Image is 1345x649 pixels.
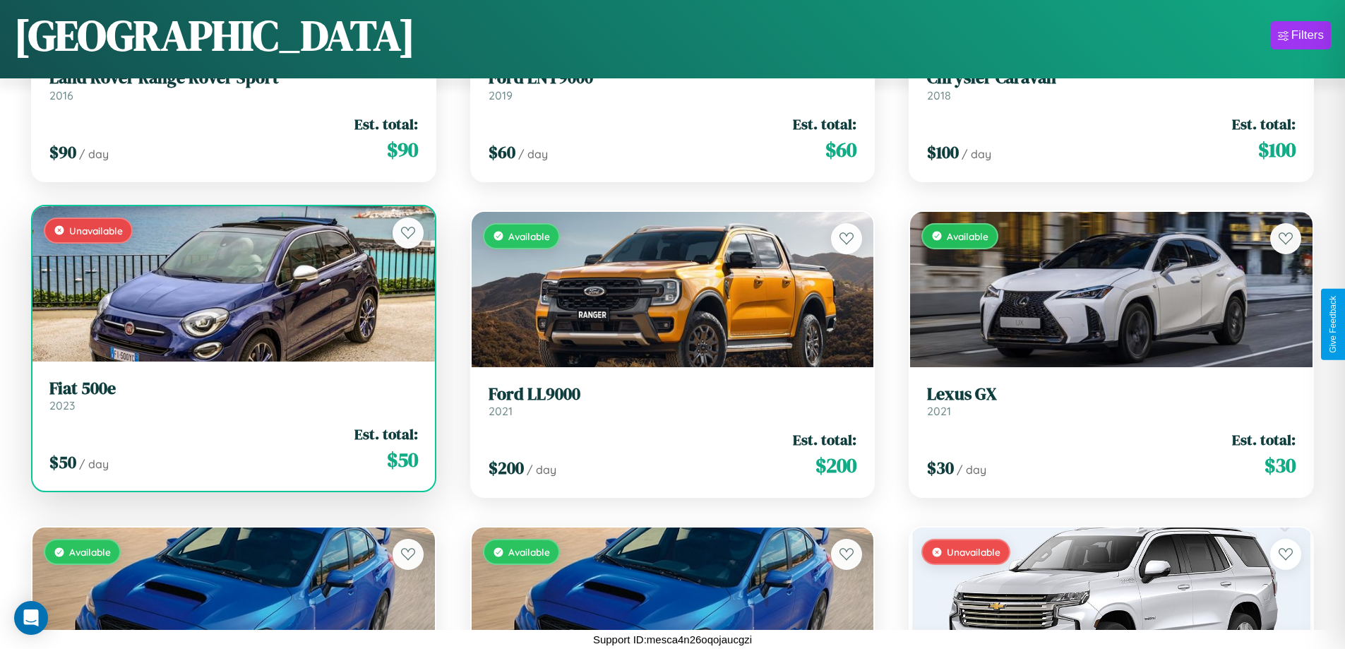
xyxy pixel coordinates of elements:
span: 2021 [489,404,513,418]
span: 2021 [927,404,951,418]
span: / day [79,457,109,471]
a: Ford LNT90002019 [489,68,857,102]
a: Lexus GX2021 [927,384,1296,419]
h1: [GEOGRAPHIC_DATA] [14,6,415,64]
span: $ 100 [927,141,959,164]
span: $ 90 [49,141,76,164]
span: / day [527,463,556,477]
div: Open Intercom Messenger [14,601,48,635]
span: $ 90 [387,136,418,164]
h3: Fiat 500e [49,379,418,399]
span: 2023 [49,398,75,412]
span: 2019 [489,88,513,102]
span: $ 50 [387,446,418,474]
span: $ 100 [1258,136,1296,164]
span: Unavailable [947,546,1000,558]
span: $ 30 [927,456,954,480]
span: Est. total: [354,424,418,444]
span: $ 60 [489,141,515,164]
button: Filters [1271,21,1331,49]
span: $ 30 [1265,451,1296,480]
span: Unavailable [69,225,123,237]
span: / day [79,147,109,161]
span: $ 50 [49,451,76,474]
a: Ford LL90002021 [489,384,857,419]
h3: Land Rover Range Rover Sport [49,68,418,88]
h3: Chrysler Caravan [927,68,1296,88]
h3: Ford LL9000 [489,384,857,405]
span: Available [69,546,111,558]
span: Available [947,230,988,242]
span: Est. total: [793,114,856,134]
span: $ 200 [815,451,856,480]
span: 2016 [49,88,73,102]
span: Est. total: [1232,429,1296,450]
a: Chrysler Caravan2018 [927,68,1296,102]
span: Est. total: [793,429,856,450]
span: Est. total: [1232,114,1296,134]
a: Fiat 500e2023 [49,379,418,413]
span: Available [508,230,550,242]
h3: Lexus GX [927,384,1296,405]
h3: Ford LNT9000 [489,68,857,88]
span: / day [962,147,991,161]
span: 2018 [927,88,951,102]
span: $ 60 [825,136,856,164]
div: Filters [1291,28,1324,42]
p: Support ID: mesca4n26oqojaucgzi [593,630,752,649]
span: Available [508,546,550,558]
span: $ 200 [489,456,524,480]
span: / day [518,147,548,161]
a: Land Rover Range Rover Sport2016 [49,68,418,102]
span: / day [957,463,986,477]
span: Est. total: [354,114,418,134]
div: Give Feedback [1328,296,1338,353]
